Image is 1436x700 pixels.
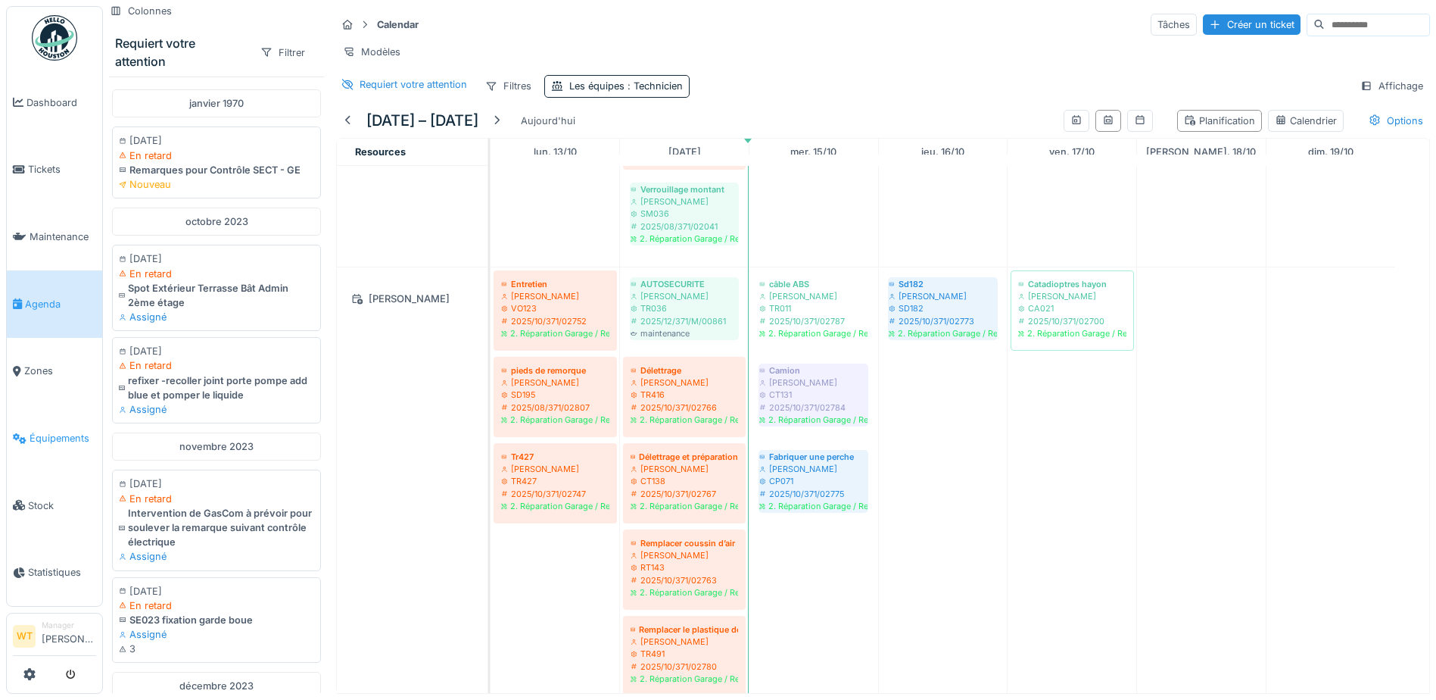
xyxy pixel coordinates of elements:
div: 2025/12/371/M/00861 [631,315,738,327]
div: 2. Réparation Garage / Reparatur / Repair / Opravy garáží [759,500,868,512]
div: [PERSON_NAME] [501,290,609,302]
div: CT138 [631,475,738,487]
div: 2. Réparation Garage / Reparatur / Repair / Opravy garáží [889,327,997,339]
div: En retard [119,267,314,281]
a: 18 octobre 2025 [1142,142,1260,162]
div: 2025/10/371/02763 [631,574,738,586]
a: 13 octobre 2025 [530,142,581,162]
span: Stock [28,498,96,513]
div: Planification [1184,114,1255,128]
div: Intervention de GasCom à prévoir pour soulever la remarque suivant contrôle électrique [119,506,314,550]
div: Spot Extérieur Terrasse Bât Admin 2ème étage [119,281,314,310]
span: Resources [355,146,406,158]
div: SM036 [631,208,738,220]
div: TR011 [759,302,868,314]
div: Affichage [1353,75,1430,97]
div: 2. Réparation Garage / Reparatur / Repair / Opravy garáží [631,586,738,598]
a: Tickets [7,136,102,204]
div: [PERSON_NAME] [631,636,738,648]
div: 2. Réparation Garage / Reparatur / Repair / Opravy garáží [1018,327,1126,339]
div: Délettrage [631,364,738,377]
div: 2. Réparation Garage / Reparatur / Repair / Opravy garáží [501,414,609,426]
div: 2025/10/371/02775 [759,488,868,500]
div: 2. Réparation Garage / Reparatur / Repair / Opravy garáží [501,500,609,512]
div: [PERSON_NAME] [346,289,478,308]
div: En retard [119,492,314,506]
div: câble ABS [759,278,868,290]
div: 3 [119,642,314,656]
div: Aujourd'hui [515,111,581,131]
div: 2025/10/371/02773 [889,315,997,327]
div: Filtrer [254,42,312,64]
li: WT [13,625,36,648]
div: [PERSON_NAME] [631,290,738,302]
div: Calendrier [1275,114,1337,128]
div: Remarques pour Contrôle SECT - GE [119,163,314,177]
div: 2025/10/371/02767 [631,488,738,500]
img: Badge_color-CXgf-gQk.svg [32,15,77,61]
div: [PERSON_NAME] [501,377,609,389]
div: maintenance [631,327,738,339]
div: TR491 [631,648,738,660]
div: 2. Réparation Garage / Reparatur / Repair / Opravy garáží [631,414,738,426]
div: Fabriquer une perche [759,451,868,463]
a: 16 octobre 2025 [917,142,968,162]
div: En retard [119,148,314,163]
div: Requiert votre attention [115,34,248,70]
div: Filtres [478,75,538,97]
div: [PERSON_NAME] [631,377,738,389]
div: 2. Réparation Garage / Reparatur / Repair / Opravy garáží [759,327,868,339]
div: [DATE] [119,252,314,266]
div: En retard [119,358,314,373]
a: 19 octobre 2025 [1304,142,1357,162]
div: Remplacer le plastique de la sellette [631,623,738,636]
div: AUTOSECURITE [631,278,738,290]
div: [PERSON_NAME] [759,463,868,475]
div: [PERSON_NAME] [889,290,997,302]
div: Créer un ticket [1203,14,1300,35]
div: TR036 [631,302,738,314]
div: Les équipes [569,79,683,93]
div: 2025/10/371/02700 [1018,315,1126,327]
div: décembre 2023 [112,672,321,700]
div: Assigné [119,310,314,324]
a: Agenda [7,270,102,338]
div: RT143 [631,561,738,573]
div: 2025/08/371/02807 [501,402,609,414]
div: [DATE] [119,477,314,491]
div: refixer -recoller joint porte pompe add blue et pomper le liquide [119,373,314,402]
div: [PERSON_NAME] [759,290,868,302]
span: Zones [24,364,96,378]
div: Modèles [336,41,407,63]
div: 2. Réparation Garage / Reparatur / Repair / Opravy garáží [631,500,738,512]
div: octobre 2023 [112,208,321,236]
a: 14 octobre 2025 [665,142,705,162]
div: CA021 [1018,302,1126,314]
div: Tâches [1151,14,1197,36]
a: WT Manager[PERSON_NAME] [13,620,96,656]
div: VO123 [501,302,609,314]
div: [PERSON_NAME] [1018,290,1126,302]
div: SD195 [501,389,609,401]
div: Tr427 [501,451,609,463]
div: Requiert votre attention [360,77,467,92]
a: Statistiques [7,539,102,607]
div: En retard [119,598,314,613]
div: CP071 [759,475,868,487]
div: Délettrage et préparation vente [631,451,738,463]
div: [PERSON_NAME] [631,549,738,561]
span: : Technicien [625,80,683,92]
div: Verrouillage montant [631,183,738,195]
div: Nouveau [119,177,314,192]
a: 17 octobre 2025 [1045,142,1098,162]
div: [DATE] [119,133,314,148]
span: Agenda [25,297,96,311]
div: 2025/10/371/02780 [631,661,738,673]
div: [PERSON_NAME] [759,377,868,389]
div: [DATE] [119,584,314,598]
div: 2. Réparation Garage / Reparatur / Repair / Opravy garáží [759,414,868,426]
a: Zones [7,338,102,405]
div: Options [1362,110,1430,132]
div: 2025/10/371/02766 [631,402,738,414]
div: 2025/10/371/02787 [759,315,868,327]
